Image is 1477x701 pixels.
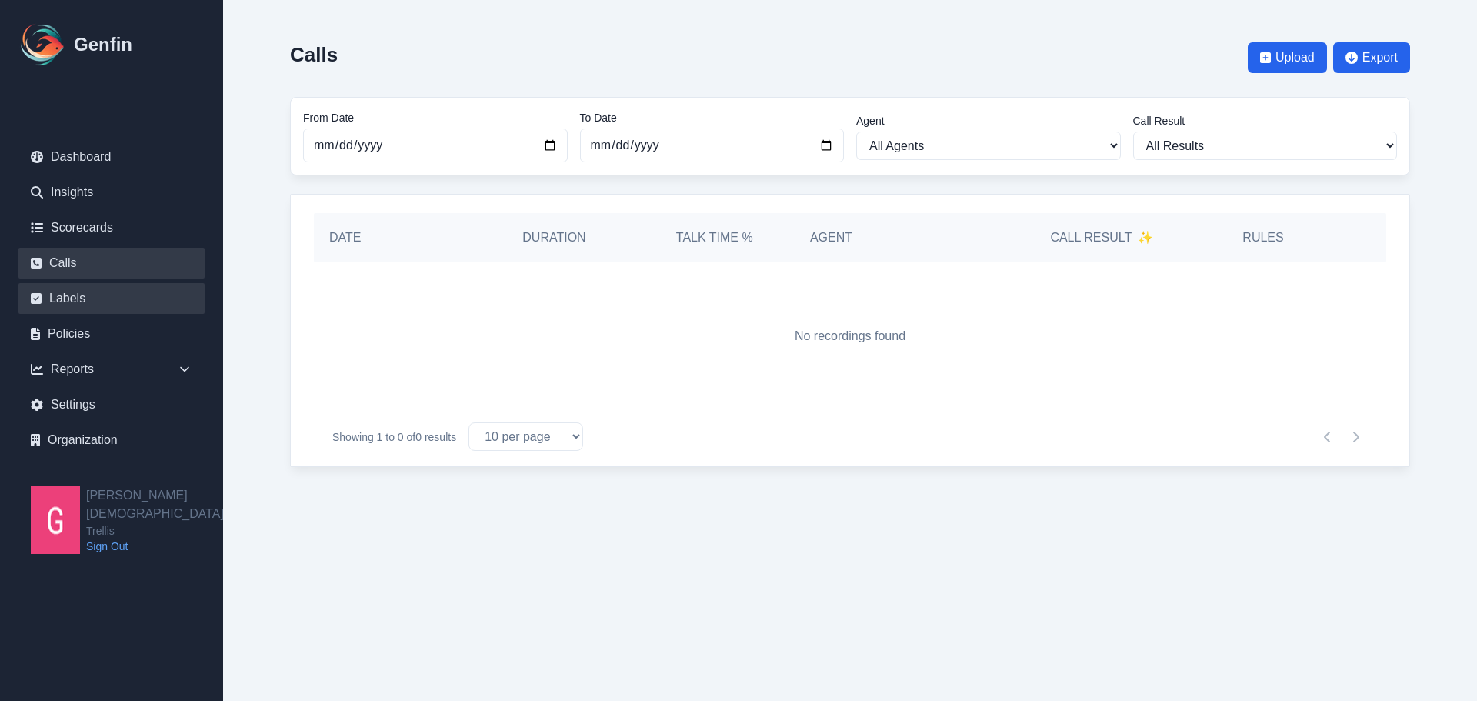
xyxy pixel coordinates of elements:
button: Upload [1248,42,1327,73]
label: To Date [580,110,845,125]
a: Insights [18,177,205,208]
a: Scorecards [18,212,205,243]
h5: Duration [489,229,618,247]
span: 1 [377,431,383,443]
span: 0 [415,431,422,443]
img: Greg Christen [31,486,80,554]
a: Labels [18,283,205,314]
h5: Rules [1242,229,1283,247]
span: ✨ [1138,229,1153,247]
label: Call Result [1133,113,1398,129]
p: Showing to of results [332,429,456,445]
span: Trellis [86,523,224,539]
span: 0 [398,431,404,443]
a: Calls [18,248,205,279]
p: No recordings found [795,327,905,345]
label: From Date [303,110,568,125]
a: Sign Out [86,539,224,554]
a: Dashboard [18,142,205,172]
div: Reports [18,354,205,385]
h2: Calls [290,43,338,66]
span: Export [1362,48,1398,67]
label: Agent [856,113,1121,129]
button: Export [1333,42,1410,73]
img: Logo [18,20,68,69]
h5: Agent [810,229,852,247]
nav: Pagination [1315,425,1368,449]
a: Organization [18,425,205,456]
h1: Genfin [74,32,132,57]
a: Policies [18,319,205,349]
h5: Talk Time % [650,229,779,247]
h5: Date [329,229,458,247]
h2: [PERSON_NAME][DEMOGRAPHIC_DATA] [86,486,224,523]
h5: Call Result [1050,229,1153,247]
a: Settings [18,389,205,420]
span: Upload [1275,48,1315,67]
